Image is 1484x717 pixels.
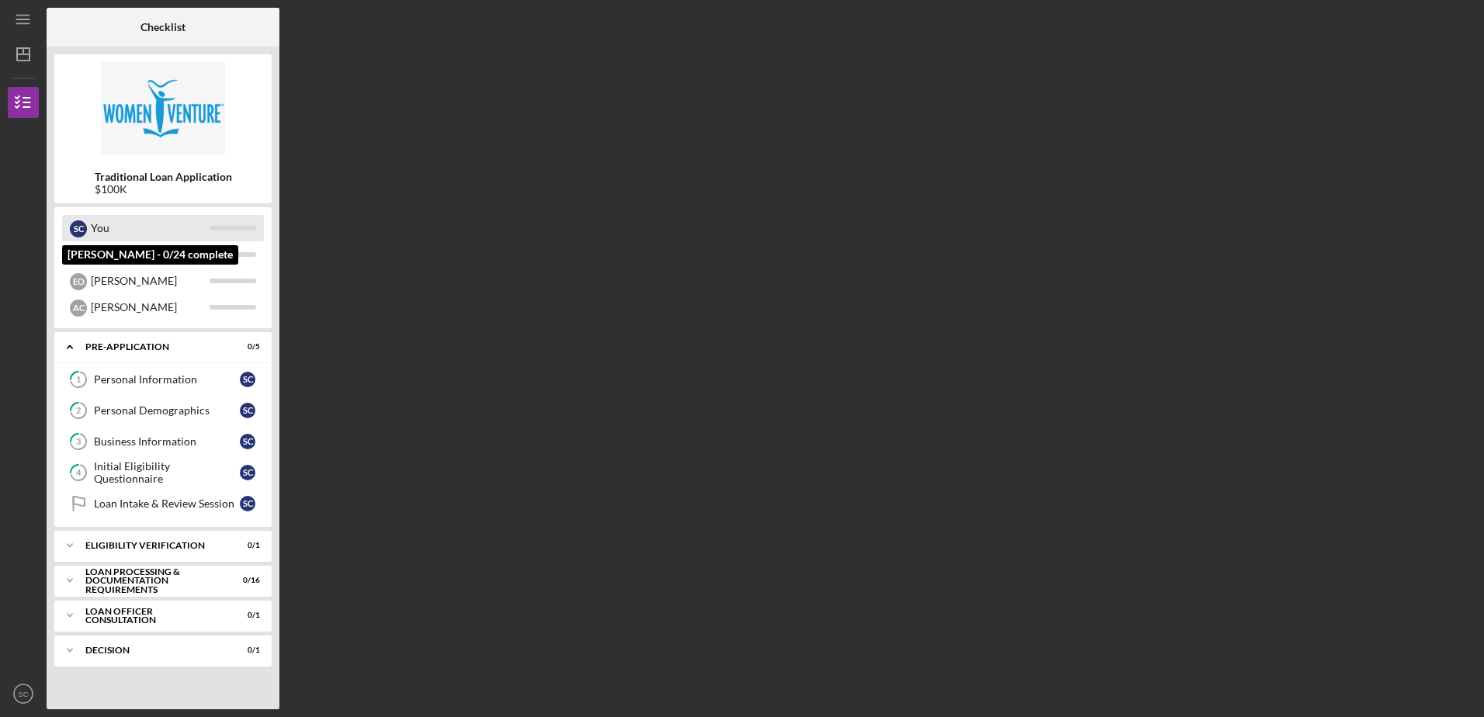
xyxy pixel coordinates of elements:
[76,406,81,416] tspan: 2
[70,247,87,264] div: M O
[91,215,210,241] div: You
[62,395,264,426] a: 2Personal DemographicsSC
[62,426,264,457] a: 3Business InformationSC
[76,375,81,385] tspan: 1
[95,171,232,183] b: Traditional Loan Application
[232,611,260,620] div: 0 / 1
[232,576,260,585] div: 0 / 16
[85,607,221,625] div: Loan Officer Consultation
[85,646,221,655] div: Decision
[18,690,28,698] text: SC
[240,372,255,387] div: S C
[95,183,232,196] div: $100K
[62,457,264,488] a: 4Initial Eligibility QuestionnaireSC
[140,21,185,33] b: Checklist
[91,241,210,268] div: [PERSON_NAME]
[94,460,240,485] div: Initial Eligibility Questionnaire
[85,342,221,352] div: Pre-Application
[94,404,240,417] div: Personal Demographics
[94,497,240,510] div: Loan Intake & Review Session
[91,294,210,320] div: [PERSON_NAME]
[232,342,260,352] div: 0 / 5
[94,435,240,448] div: Business Information
[76,437,81,447] tspan: 3
[240,403,255,418] div: S C
[240,496,255,511] div: S C
[85,541,221,550] div: Eligibility Verification
[62,364,264,395] a: 1Personal InformationSC
[70,273,87,290] div: E O
[70,300,87,317] div: A C
[85,567,221,594] div: Loan Processing & Documentation Requirements
[94,373,240,386] div: Personal Information
[232,541,260,550] div: 0 / 1
[240,434,255,449] div: S C
[8,678,39,709] button: SC
[62,488,264,519] a: Loan Intake & Review SessionSC
[76,468,81,478] tspan: 4
[232,646,260,655] div: 0 / 1
[240,465,255,480] div: S C
[54,62,272,155] img: Product logo
[91,268,210,294] div: [PERSON_NAME]
[70,220,87,237] div: S C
